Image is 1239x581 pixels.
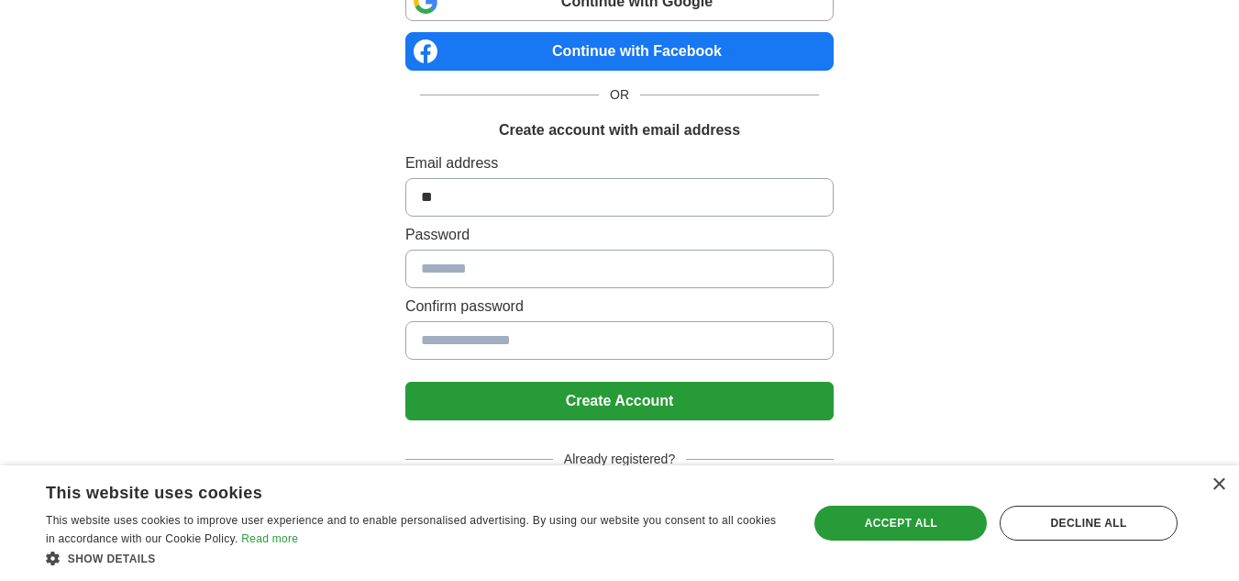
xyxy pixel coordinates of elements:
div: Accept all [814,506,987,541]
div: This website uses cookies [46,476,740,504]
span: Already registered? [553,450,686,469]
h1: Create account with email address [499,119,740,141]
span: OR [599,85,640,105]
a: Read more, opens a new window [241,532,298,545]
div: Show details [46,549,786,567]
a: Continue with Facebook [405,32,834,71]
button: Create Account [405,382,834,420]
div: Close [1211,478,1225,492]
div: Decline all [1000,506,1178,541]
span: This website uses cookies to improve user experience and to enable personalised advertising. By u... [46,514,776,545]
span: Show details [68,553,156,565]
label: Password [405,224,834,246]
label: Email address [405,152,834,174]
label: Confirm password [405,296,834,318]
